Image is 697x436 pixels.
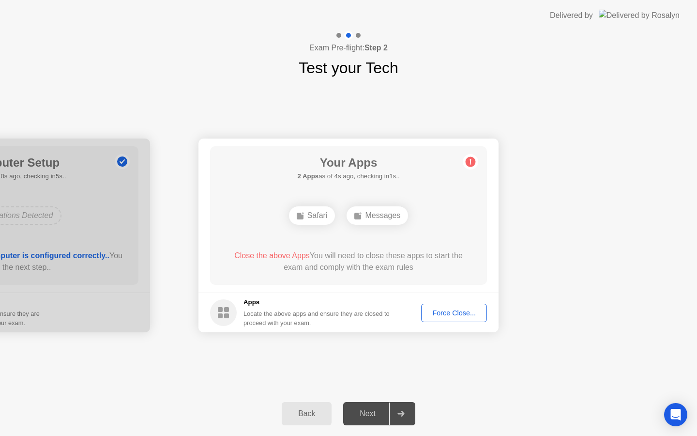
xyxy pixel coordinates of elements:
[347,206,408,225] div: Messages
[282,402,332,425] button: Back
[309,42,388,54] h4: Exam Pre-flight:
[224,250,473,273] div: You will need to close these apps to start the exam and comply with the exam rules
[243,309,390,327] div: Locate the above apps and ensure they are closed to proceed with your exam.
[297,154,399,171] h1: Your Apps
[234,251,310,260] span: Close the above Apps
[299,56,398,79] h1: Test your Tech
[364,44,388,52] b: Step 2
[243,297,390,307] h5: Apps
[424,309,484,317] div: Force Close...
[550,10,593,21] div: Delivered by
[664,403,687,426] div: Open Intercom Messenger
[599,10,680,21] img: Delivered by Rosalyn
[289,206,335,225] div: Safari
[297,172,318,180] b: 2 Apps
[285,409,329,418] div: Back
[346,409,389,418] div: Next
[343,402,415,425] button: Next
[421,304,487,322] button: Force Close...
[297,171,399,181] h5: as of 4s ago, checking in1s..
